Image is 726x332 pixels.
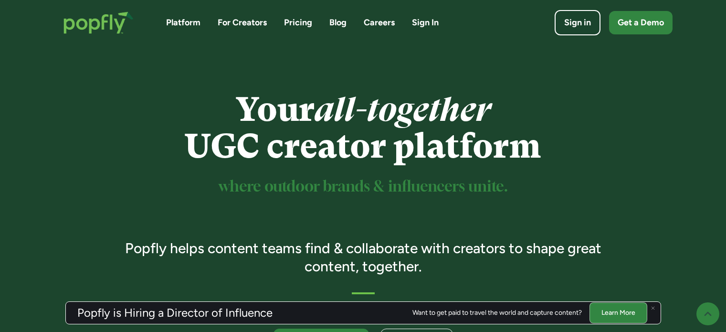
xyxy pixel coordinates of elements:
[412,17,439,29] a: Sign In
[111,239,615,275] h3: Popfly helps content teams find & collaborate with creators to shape great content, together.
[111,91,615,165] h1: Your UGC creator platform
[364,17,395,29] a: Careers
[219,180,508,194] sup: where outdoor brands & influencers unite.
[555,10,600,35] a: Sign in
[315,90,491,129] em: all-together
[618,17,664,29] div: Get a Demo
[564,17,591,29] div: Sign in
[609,11,673,34] a: Get a Demo
[329,17,347,29] a: Blog
[218,17,267,29] a: For Creators
[77,307,273,319] h3: Popfly is Hiring a Director of Influence
[412,309,582,317] div: Want to get paid to travel the world and capture content?
[589,302,647,323] a: Learn More
[284,17,312,29] a: Pricing
[166,17,200,29] a: Platform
